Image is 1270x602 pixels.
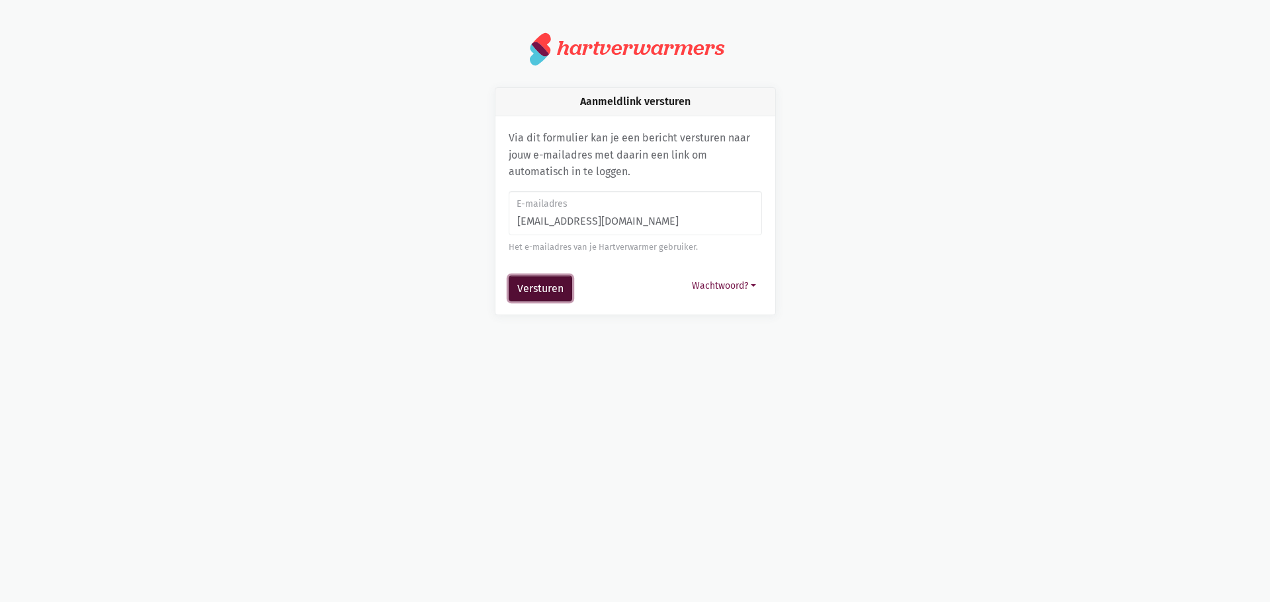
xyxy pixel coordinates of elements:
[686,276,762,296] button: Wachtwoord?
[509,191,762,302] form: Aanmeldlink versturen
[517,197,753,211] label: E-mailadres
[495,88,775,116] div: Aanmeldlink versturen
[557,36,724,60] div: hartverwarmers
[530,32,552,66] img: logo.svg
[509,276,572,302] button: Versturen
[509,241,762,254] div: Het e-mailadres van je Hartverwarmer gebruiker.
[509,130,762,180] p: Via dit formulier kan je een bericht versturen naar jouw e-mailadres met daarin een link om autom...
[530,32,740,66] a: hartverwarmers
